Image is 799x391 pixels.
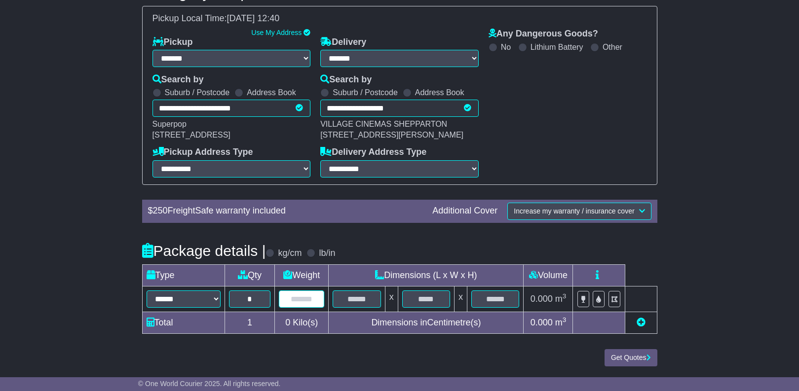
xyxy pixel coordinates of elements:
[329,312,524,333] td: Dimensions in Centimetre(s)
[225,264,275,286] td: Qty
[285,318,290,327] span: 0
[320,37,366,48] label: Delivery
[278,248,302,259] label: kg/cm
[251,29,302,36] a: Use My Address
[153,206,168,215] span: 250
[152,37,193,48] label: Pickup
[227,13,280,23] span: [DATE] 12:40
[563,292,567,300] sup: 3
[531,42,583,52] label: Lithium Battery
[152,74,204,85] label: Search by
[148,13,652,24] div: Pickup Local Time:
[329,264,524,286] td: Dimensions (L x W x H)
[455,286,467,312] td: x
[555,294,567,304] span: m
[320,131,463,139] span: [STREET_ADDRESS][PERSON_NAME]
[563,316,567,323] sup: 3
[524,264,573,286] td: Volume
[142,243,266,259] h4: Package details |
[142,312,225,333] td: Total
[225,312,275,333] td: 1
[489,29,598,39] label: Any Dangerous Goods?
[320,147,426,158] label: Delivery Address Type
[319,248,335,259] label: lb/in
[143,206,428,216] div: $ FreightSafe warranty included
[501,42,511,52] label: No
[531,318,553,327] span: 0.000
[320,120,447,128] span: VILLAGE CINEMAS SHEPPARTON
[152,147,253,158] label: Pickup Address Type
[138,380,281,388] span: © One World Courier 2025. All rights reserved.
[531,294,553,304] span: 0.000
[165,88,230,97] label: Suburb / Postcode
[247,88,296,97] label: Address Book
[333,88,398,97] label: Suburb / Postcode
[275,312,329,333] td: Kilo(s)
[605,349,657,366] button: Get Quotes
[152,131,230,139] span: [STREET_ADDRESS]
[427,206,502,216] div: Additional Cover
[275,264,329,286] td: Weight
[142,264,225,286] td: Type
[603,42,622,52] label: Other
[415,88,464,97] label: Address Book
[507,203,651,220] button: Increase my warranty / insurance cover
[385,286,398,312] td: x
[514,207,634,215] span: Increase my warranty / insurance cover
[152,120,187,128] span: Superpop
[555,318,567,327] span: m
[320,74,372,85] label: Search by
[637,318,646,327] a: Add new item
